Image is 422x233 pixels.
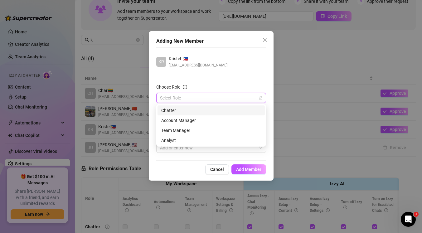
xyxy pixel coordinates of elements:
div: Choose Role [156,84,180,90]
span: [EMAIL_ADDRESS][DOMAIN_NAME] [169,62,227,68]
span: close [262,37,267,42]
div: Analyst [161,137,261,144]
span: Cancel [210,167,224,172]
span: 1 [414,212,419,217]
div: Team Manager [158,125,265,135]
div: 🇵🇭 [169,55,227,62]
span: lock [259,96,263,100]
span: Kristel [169,55,181,62]
div: Account Manager [161,117,261,124]
button: Add Member [231,164,266,174]
span: Add Member [236,167,261,172]
div: Team Manager [161,127,261,134]
button: Cancel [205,164,229,174]
div: Account Manager [158,115,265,125]
iframe: Intercom live chat [401,212,416,227]
div: Adding New Member [156,37,266,45]
span: KR [158,58,164,65]
button: Close [260,35,270,45]
div: Chatter [158,105,265,115]
span: Close [260,37,270,42]
div: Analyst [158,135,265,145]
div: Chatter [161,107,261,114]
span: info-circle [183,85,187,89]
